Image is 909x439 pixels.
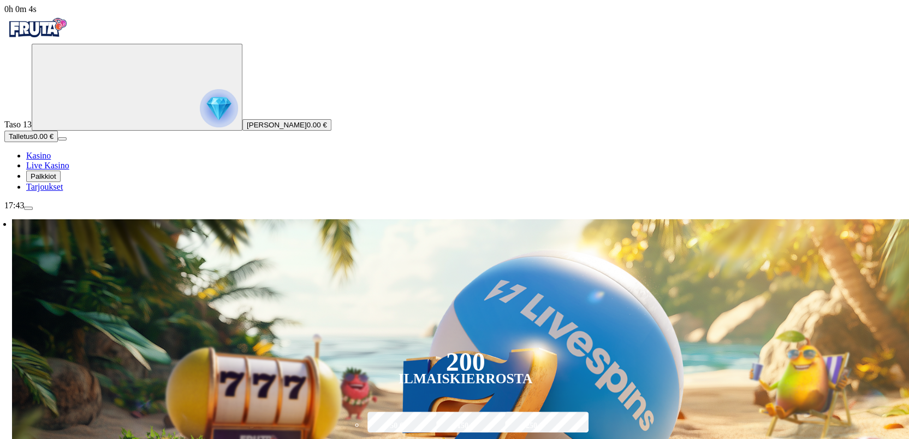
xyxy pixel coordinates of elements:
[9,132,33,141] span: Talletus
[33,132,54,141] span: 0.00 €
[26,161,69,170] span: Live Kasino
[4,14,905,192] nav: Primary
[4,120,32,129] span: Taso 13
[242,119,331,131] button: [PERSON_NAME]0.00 €
[26,151,51,160] span: Kasino
[4,14,70,42] img: Fruta
[4,131,58,142] button: Talletusplus icon0.00 €
[32,44,242,131] button: reward progress
[26,171,61,182] button: reward iconPalkkiot
[26,182,63,191] span: Tarjoukset
[307,121,327,129] span: 0.00 €
[4,34,70,43] a: Fruta
[445,355,485,368] div: 200
[4,4,37,14] span: user session time
[24,207,33,210] button: menu
[31,172,56,180] span: Palkkiot
[247,121,307,129] span: [PERSON_NAME]
[26,161,69,170] a: poker-chip iconLive Kasino
[399,372,533,385] div: Ilmaiskierrosta
[4,201,24,210] span: 17:43
[58,137,67,141] button: menu
[26,151,51,160] a: diamond iconKasino
[26,182,63,191] a: gift-inverted iconTarjoukset
[200,89,238,127] img: reward progress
